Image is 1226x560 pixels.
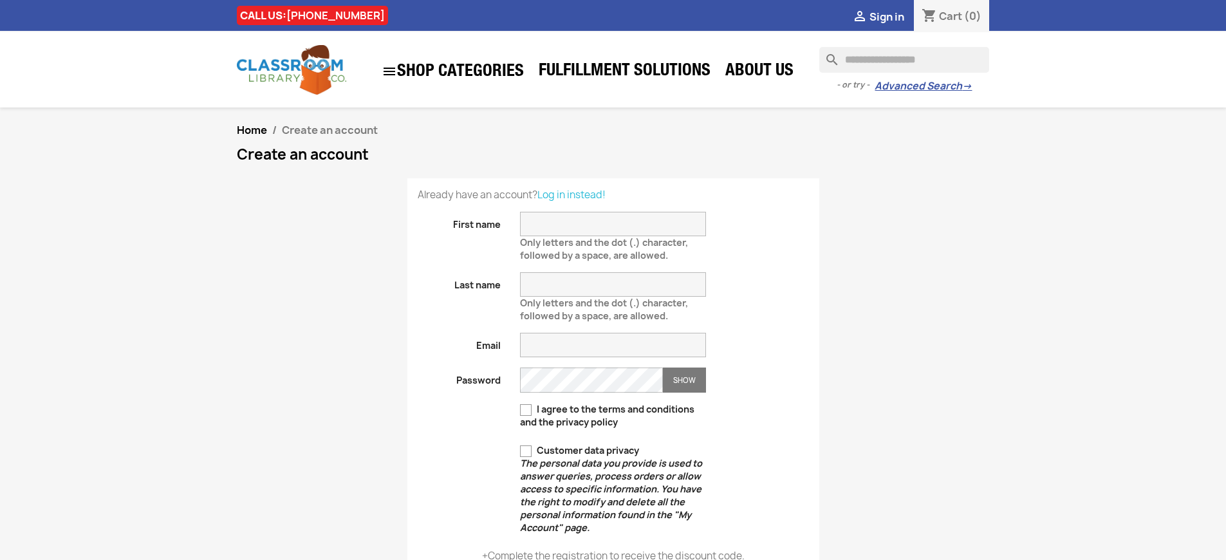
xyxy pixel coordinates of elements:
label: Password [408,368,511,387]
input: Password input [520,368,663,393]
span: Cart [939,9,962,23]
a: SHOP CATEGORIES [375,57,530,86]
a:  Sign in [852,10,904,24]
i:  [852,10,868,25]
span: Only letters and the dot (.) character, followed by a space, are allowed. [520,231,688,261]
span: → [962,80,972,93]
label: Last name [408,272,511,292]
a: About Us [719,59,800,85]
label: I agree to the terms and conditions and the privacy policy [520,403,706,429]
span: Create an account [282,123,378,137]
div: CALL US: [237,6,388,25]
a: Log in instead! [537,188,606,201]
a: Advanced Search→ [875,80,972,93]
a: Home [237,123,267,137]
a: Fulfillment Solutions [532,59,717,85]
em: The personal data you provide is used to answer queries, process orders or allow access to specif... [520,457,702,534]
img: Classroom Library Company [237,45,346,95]
a: [PHONE_NUMBER] [286,8,385,23]
span: - or try - [837,79,875,91]
label: Email [408,333,511,352]
label: Customer data privacy [520,444,706,534]
h1: Create an account [237,147,990,162]
p: Already have an account? [418,189,809,201]
span: Only letters and the dot (.) character, followed by a space, are allowed. [520,292,688,322]
span: (0) [964,9,981,23]
i: shopping_cart [922,9,937,24]
button: Show [663,368,706,393]
i: search [819,47,835,62]
input: Search [819,47,989,73]
label: First name [408,212,511,231]
span: Sign in [869,10,904,24]
i:  [382,64,397,79]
